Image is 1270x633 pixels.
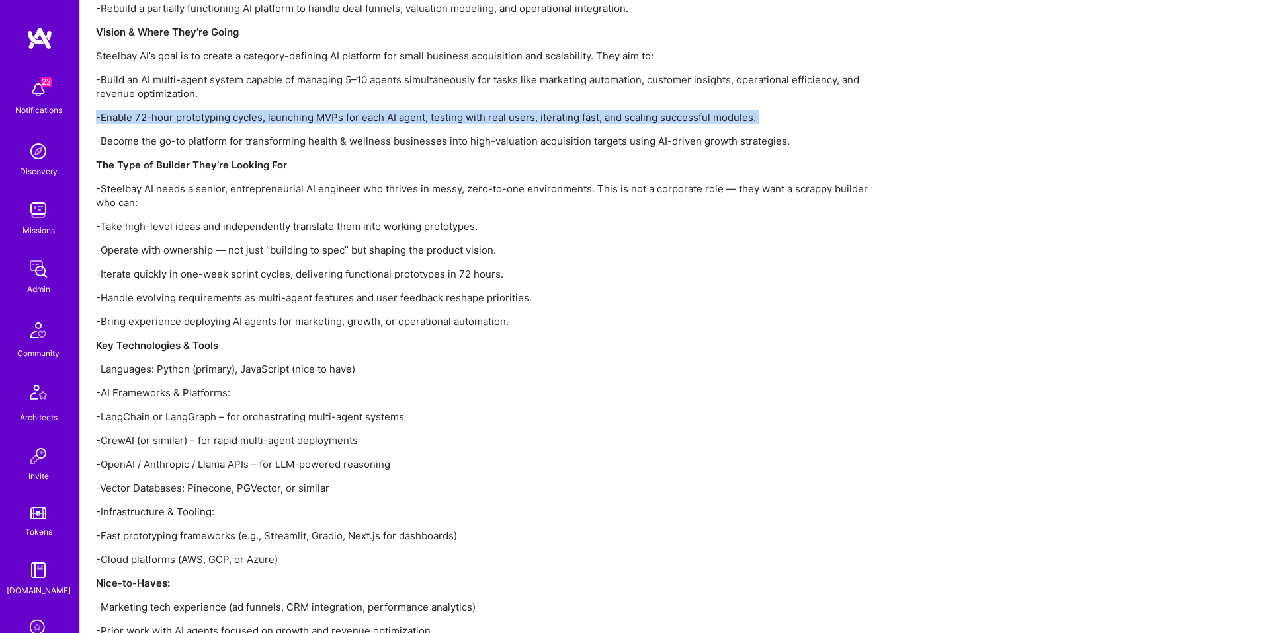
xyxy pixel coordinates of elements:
[15,103,62,117] div: Notifications
[96,481,890,495] p: -Vector Databases: Pinecone, PGVector, or similar
[96,267,890,281] p: -Iterate quickly in one-week sprint cycles, delivering functional prototypes in 72 hours.
[25,138,52,165] img: discovery
[30,507,46,519] img: tokens
[96,600,890,614] p: -Marketing tech experience (ad funnels, CRM integration, performance analytics)
[17,346,60,360] div: Community
[25,77,52,103] img: bell
[22,315,54,346] img: Community
[96,315,890,328] p: -Bring experience deploying AI agents for marketing, growth, or operational automation.
[20,410,58,424] div: Architects
[22,223,55,237] div: Missions
[96,577,170,589] strong: Nice-to-Haves:
[41,77,52,87] span: 22
[22,379,54,410] img: Architects
[96,457,890,471] p: -OpenAI / Anthropic / Llama APIs – for LLM-powered reasoning
[96,362,890,376] p: -Languages: Python (primary), JavaScript (nice to have)
[96,73,890,100] p: -Build an AI multi-agent system capable of managing 5–10 agents simultaneously for tasks like mar...
[96,433,890,447] p: -CrewAI (or similar) – for rapid multi-agent deployments
[96,159,287,171] strong: The Type of Builder They’re Looking For
[27,282,50,296] div: Admin
[96,182,890,209] p: -Steelbay AI needs a senior, entrepreneurial AI engineer who thrives in messy, zero-to-one enviro...
[96,243,890,257] p: -Operate with ownership — not just “building to spec” but shaping the product vision.
[25,256,52,282] img: admin teamwork
[20,165,58,178] div: Discovery
[96,410,890,424] p: -LangChain or LangGraph – for orchestrating multi-agent systems
[28,469,49,483] div: Invite
[96,529,890,542] p: -Fast prototyping frameworks (e.g., Streamlit, Gradio, Next.js for dashboards)
[25,557,52,583] img: guide book
[96,1,890,15] p: -Rebuild a partially functioning AI platform to handle deal funnels, valuation modeling, and oper...
[96,552,890,566] p: -Cloud platforms (AWS, GCP, or Azure)
[7,583,71,597] div: [DOMAIN_NAME]
[96,219,890,233] p: -Take high-level ideas and independently translate them into working prototypes.
[25,197,52,223] img: teamwork
[96,49,890,63] p: Steelbay AI’s goal is to create a category-defining AI platform for small business acquisition an...
[96,386,890,400] p: -AI Frameworks & Platforms:
[26,26,53,50] img: logo
[96,291,890,305] p: -Handle evolving requirements as multi-agent features and user feedback reshape priorities.
[96,110,890,124] p: -Enable 72-hour prototyping cycles, launching MVPs for each AI agent, testing with real users, it...
[25,443,52,469] img: Invite
[96,505,890,519] p: -Infrastructure & Tooling:
[25,525,52,539] div: Tokens
[96,339,218,352] strong: Key Technologies & Tools
[96,134,890,148] p: -Become the go-to platform for transforming health & wellness businesses into high-valuation acqu...
[96,26,239,38] strong: Vision & Where They’re Going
